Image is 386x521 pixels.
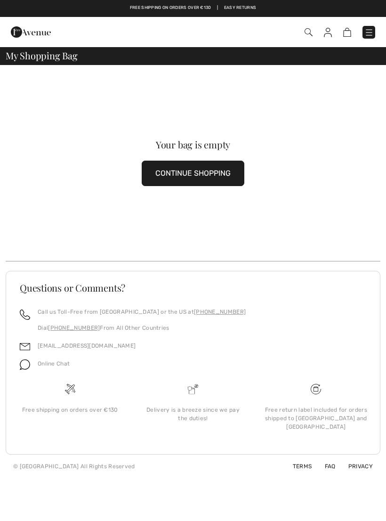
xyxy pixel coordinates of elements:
img: Free shipping on orders over &#8364;130 [311,384,321,394]
a: Privacy [337,463,373,470]
img: call [20,309,30,320]
img: Shopping Bag [343,28,351,37]
img: 1ère Avenue [11,23,51,41]
a: Terms [281,463,312,470]
a: 1ère Avenue [11,27,51,36]
a: [PHONE_NUMBER] [194,309,246,315]
a: [PHONE_NUMBER] [48,325,100,331]
img: Delivery is a breeze since we pay the duties! [188,384,198,394]
p: Call us Toll-Free from [GEOGRAPHIC_DATA] or the US at [38,308,246,316]
div: Your bag is empty [24,140,362,149]
button: CONTINUE SHOPPING [142,161,244,186]
a: [EMAIL_ADDRESS][DOMAIN_NAME] [38,342,136,349]
span: Online Chat [38,360,70,367]
img: Search [305,28,313,36]
div: Free return label included for orders shipped to [GEOGRAPHIC_DATA] and [GEOGRAPHIC_DATA] [262,406,370,431]
div: Free shipping on orders over €130 [16,406,124,414]
img: My Info [324,28,332,37]
a: Free shipping on orders over €130 [130,5,211,11]
div: Delivery is a breeze since we pay the duties! [139,406,247,423]
img: chat [20,359,30,370]
img: Free shipping on orders over &#8364;130 [65,384,75,394]
img: Menu [364,28,374,37]
h3: Questions or Comments? [20,283,366,293]
img: email [20,342,30,352]
a: FAQ [314,463,336,470]
a: Easy Returns [224,5,257,11]
span: My Shopping Bag [6,51,78,60]
div: © [GEOGRAPHIC_DATA] All Rights Reserved [13,462,135,471]
p: Dial From All Other Countries [38,324,246,332]
span: | [217,5,218,11]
